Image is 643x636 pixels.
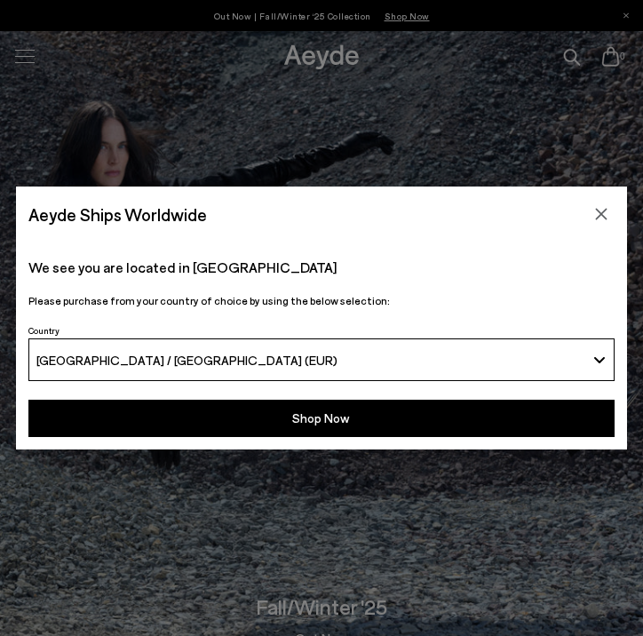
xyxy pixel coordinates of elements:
[28,400,615,437] button: Shop Now
[28,292,615,309] p: Please purchase from your country of choice by using the below selection:
[36,353,337,368] span: [GEOGRAPHIC_DATA] / [GEOGRAPHIC_DATA] (EUR)
[28,325,60,336] span: Country
[28,199,207,230] span: Aeyde Ships Worldwide
[28,257,615,278] p: We see you are located in [GEOGRAPHIC_DATA]
[588,201,615,227] button: Close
